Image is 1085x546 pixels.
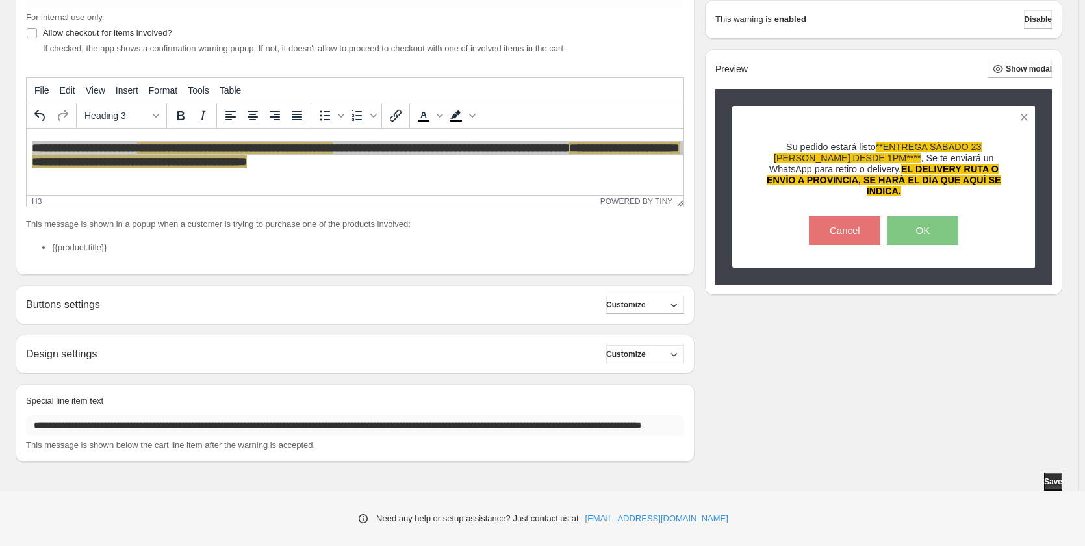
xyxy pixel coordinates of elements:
button: Disable [1024,10,1052,29]
h2: Buttons settings [26,298,100,311]
button: Show modal [988,60,1052,78]
button: Insert/edit link [385,105,407,127]
span: **ENTREGA SÁBADO 23 [PERSON_NAME] DESDE 1PM**** [774,142,981,163]
button: Redo [51,105,73,127]
span: Allow checkout for items involved? [43,28,172,38]
span: Special line item text [26,396,103,406]
iframe: Rich Text Area [27,129,683,195]
button: Justify [286,105,308,127]
button: Italic [192,105,214,127]
p: This warning is [715,13,772,26]
button: Cancel [809,216,880,245]
span: Insert [116,85,138,96]
div: Resize [672,196,683,207]
h3: Su pedido estará listo , Se te enviará un WhatsApp para retiro o delivery. [755,142,1013,198]
span: Customize [606,349,646,359]
span: File [34,85,49,96]
span: EL DELIVERY RUTA O ENVÍO A PROVINCIA, SE HARÁ EL DÍA QUE AQUÍ SE INDICA. [767,164,1001,196]
span: Tools [188,85,209,96]
button: Save [1044,473,1062,491]
span: View [86,85,105,96]
a: Powered by Tiny [600,197,673,206]
p: This message is shown in a popup when a customer is trying to purchase one of the products involved: [26,218,684,231]
li: {{product.title}} [52,241,684,254]
button: Align left [220,105,242,127]
div: h3 [32,197,42,206]
div: Text color [413,105,445,127]
button: Undo [29,105,51,127]
div: Numbered list [346,105,379,127]
span: Heading 3 [84,110,148,121]
strong: enabled [774,13,806,26]
span: This message is shown below the cart line item after the warning is accepted. [26,440,315,450]
button: Customize [606,345,684,363]
span: Edit [60,85,75,96]
div: Bullet list [314,105,346,127]
button: Formats [79,105,164,127]
span: Show modal [1006,64,1052,74]
a: [EMAIL_ADDRESS][DOMAIN_NAME] [585,512,728,525]
button: OK [887,216,958,245]
button: Align right [264,105,286,127]
span: If checked, the app shows a confirmation warning popup. If not, it doesn't allow to proceed to ch... [43,44,563,53]
span: Table [220,85,241,96]
span: Save [1044,476,1062,487]
h2: Preview [715,64,748,75]
span: For internal use only. [26,12,104,22]
button: Customize [606,296,684,314]
button: Align center [242,105,264,127]
h2: Design settings [26,348,97,360]
span: Customize [606,300,646,310]
span: Format [149,85,177,96]
div: Background color [445,105,478,127]
button: Bold [170,105,192,127]
span: Disable [1024,14,1052,25]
